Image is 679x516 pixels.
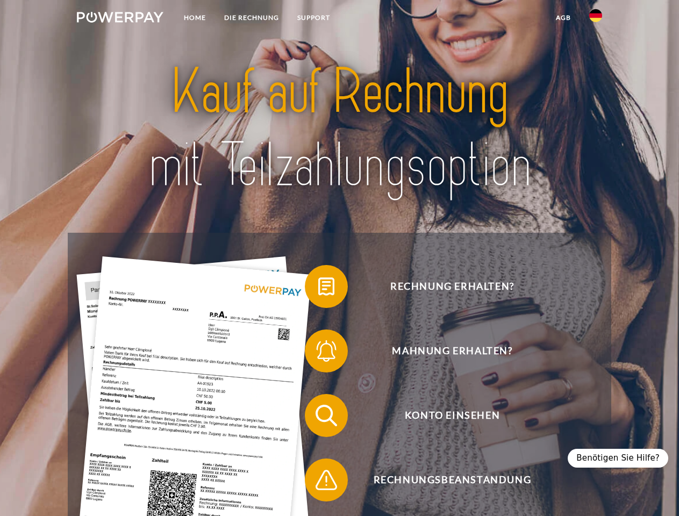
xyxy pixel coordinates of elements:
div: Benötigen Sie Hilfe? [568,449,668,468]
img: qb_search.svg [313,402,340,429]
img: de [589,9,602,22]
span: Rechnung erhalten? [320,265,584,308]
img: qb_bell.svg [313,338,340,364]
a: SUPPORT [288,8,339,27]
button: Mahnung erhalten? [305,329,584,372]
img: title-powerpay_de.svg [103,52,576,206]
a: Home [175,8,215,27]
button: Konto einsehen [305,394,584,437]
button: Rechnungsbeanstandung [305,458,584,501]
span: Rechnungsbeanstandung [320,458,584,501]
span: Konto einsehen [320,394,584,437]
a: DIE RECHNUNG [215,8,288,27]
img: qb_warning.svg [313,467,340,493]
button: Rechnung erhalten? [305,265,584,308]
img: logo-powerpay-white.svg [77,12,163,23]
span: Mahnung erhalten? [320,329,584,372]
img: qb_bill.svg [313,273,340,300]
a: agb [547,8,580,27]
